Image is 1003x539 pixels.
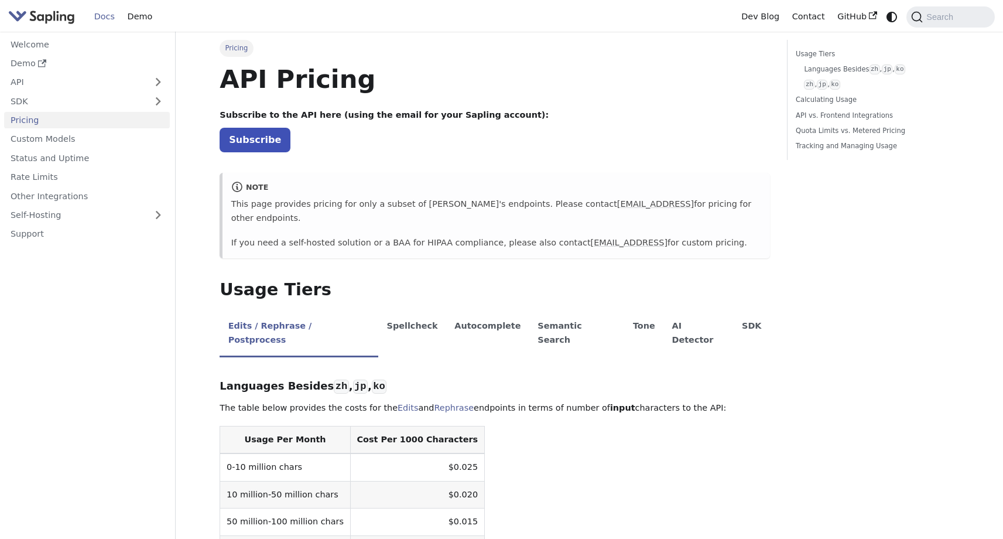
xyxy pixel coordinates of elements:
li: Edits / Rephrase / Postprocess [220,311,378,357]
a: Support [4,226,170,243]
code: ko [895,64,905,74]
nav: Breadcrumbs [220,40,770,56]
td: $0.025 [350,453,484,481]
a: Rate Limits [4,169,170,186]
a: GitHub [831,8,883,26]
a: Sapling.aiSapling.ai [8,8,79,25]
code: zh [870,64,880,74]
a: Languages Besideszh,jp,ko [804,64,950,75]
div: note [231,181,762,195]
code: ko [830,80,840,90]
img: Sapling.ai [8,8,75,25]
li: SDK [734,311,770,357]
a: Edits [398,403,418,412]
a: zh,jp,ko [804,79,950,90]
li: Semantic Search [529,311,625,357]
li: AI Detector [663,311,734,357]
th: Cost Per 1000 Characters [350,427,484,454]
td: 50 million-100 million chars [220,509,350,535]
a: Quota Limits vs. Metered Pricing [796,125,954,137]
a: Subscribe [220,128,290,152]
button: Expand sidebar category 'API' [146,74,170,91]
a: Other Integrations [4,187,170,204]
a: Pricing [4,112,170,129]
td: $0.020 [350,481,484,508]
code: jp [353,380,368,394]
h3: Languages Besides , , [220,380,770,393]
li: Tone [625,311,664,357]
a: SDK [4,93,146,110]
p: If you need a self-hosted solution or a BAA for HIPAA compliance, please also contact for custom ... [231,236,762,250]
a: Contact [786,8,831,26]
a: Status and Uptime [4,149,170,166]
strong: Subscribe to the API here (using the email for your Sapling account): [220,110,549,120]
th: Usage Per Month [220,427,350,454]
td: $0.015 [350,509,484,535]
a: API [4,74,146,91]
code: ko [372,380,386,394]
a: [EMAIL_ADDRESS] [617,199,694,209]
code: zh [334,380,348,394]
td: 0-10 million chars [220,453,350,481]
a: Rephrase [434,403,474,412]
li: Spellcheck [378,311,446,357]
a: Tracking and Managing Usage [796,141,954,152]
span: Pricing [220,40,253,56]
a: Docs [88,8,121,26]
a: Dev Blog [735,8,785,26]
p: The table below provides the costs for the and endpoints in terms of number of characters to the ... [220,401,770,415]
a: Demo [121,8,159,26]
a: Usage Tiers [796,49,954,60]
p: This page provides pricing for only a subset of [PERSON_NAME]'s endpoints. Please contact for pri... [231,197,762,226]
li: Autocomplete [446,311,529,357]
a: Self-Hosting [4,207,170,224]
td: 10 million-50 million chars [220,481,350,508]
button: Expand sidebar category 'SDK' [146,93,170,110]
button: Search (Command+K) [906,6,994,28]
a: API vs. Frontend Integrations [796,110,954,121]
a: Welcome [4,36,170,53]
span: Search [923,12,960,22]
a: Calculating Usage [796,94,954,105]
strong: input [610,403,635,412]
code: jp [817,80,827,90]
button: Switch between dark and light mode (currently system mode) [884,8,901,25]
h1: API Pricing [220,63,770,95]
h2: Usage Tiers [220,279,770,301]
code: jp [882,64,892,74]
a: Demo [4,55,170,72]
a: [EMAIL_ADDRESS] [591,238,667,247]
a: Custom Models [4,131,170,148]
code: zh [804,80,814,90]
